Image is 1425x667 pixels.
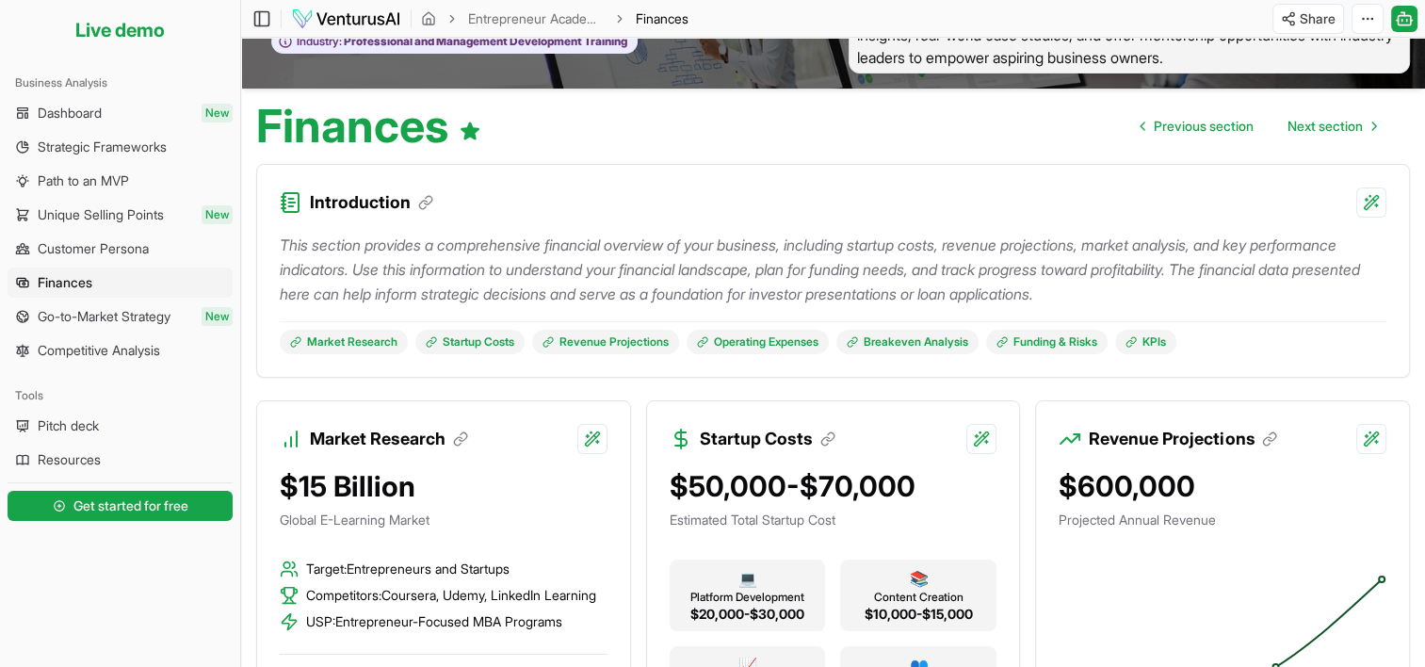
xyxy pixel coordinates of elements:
[310,426,468,452] h3: Market Research
[865,605,973,624] span: $10,000-$15,000
[38,138,167,156] span: Strategic Frameworks
[8,335,233,366] a: Competitive Analysis
[8,234,233,264] a: Customer Persona
[202,104,233,122] span: New
[532,330,679,354] a: Revenue Projections
[8,301,233,332] a: Go-to-Market StrategyNew
[310,189,433,216] h3: Introduction
[202,307,233,326] span: New
[986,330,1108,354] a: Funding & Risks
[8,445,233,475] a: Resources
[38,239,149,258] span: Customer Persona
[280,233,1386,306] p: This section provides a comprehensive financial overview of your business, including startup cost...
[1059,511,1386,529] p: Projected Annual Revenue
[291,8,401,30] img: logo
[342,34,627,49] span: Professional and Management Development Training
[38,307,170,326] span: Go-to-Market Strategy
[1059,469,1386,503] div: $600,000
[306,612,562,631] span: USP: Entrepreneur-Focused MBA Programs
[1125,107,1391,145] nav: pagination
[38,450,101,469] span: Resources
[874,590,963,605] span: Content Creation
[8,98,233,128] a: DashboardNew
[280,511,607,529] p: Global E-Learning Market
[8,491,233,521] button: Get started for free
[670,511,997,529] p: Estimated Total Startup Cost
[8,166,233,196] a: Path to an MVP
[202,205,233,224] span: New
[1300,9,1336,28] span: Share
[256,104,481,149] h1: Finances
[687,330,829,354] a: Operating Expenses
[1272,107,1391,145] a: Go to next page
[690,605,804,624] span: $20,000-$30,000
[73,496,188,515] span: Get started for free
[8,411,233,441] a: Pitch deck
[280,469,607,503] div: $15 Billion
[8,487,233,525] a: Get started for free
[38,416,99,435] span: Pitch deck
[297,34,342,49] span: Industry:
[280,330,408,354] a: Market Research
[1125,107,1269,145] a: Go to previous page
[415,330,525,354] a: Startup Costs
[468,9,604,28] a: Entrepreneur Academy
[1287,117,1363,136] span: Next section
[1154,117,1254,136] span: Previous section
[1272,4,1344,34] button: Share
[636,9,688,28] span: Finances
[636,10,688,26] span: Finances
[271,29,638,55] button: Industry:Professional and Management Development Training
[8,268,233,298] a: Finances
[38,171,129,190] span: Path to an MVP
[8,200,233,230] a: Unique Selling PointsNew
[700,426,835,452] h3: Startup Costs
[1115,330,1176,354] a: KPIs
[670,469,997,503] div: $50,000-$70,000
[38,205,164,224] span: Unique Selling Points
[306,560,510,578] span: Target: Entrepreneurs and Startups
[8,381,233,411] div: Tools
[38,273,92,292] span: Finances
[836,330,979,354] a: Breakeven Analysis
[690,590,804,605] span: Platform Development
[8,132,233,162] a: Strategic Frameworks
[8,68,233,98] div: Business Analysis
[38,341,160,360] span: Competitive Analysis
[421,9,688,28] nav: breadcrumb
[738,567,757,590] span: 💻
[909,567,928,590] span: 📚
[1089,426,1277,452] h3: Revenue Projections
[38,104,102,122] span: Dashboard
[306,586,596,605] span: Competitors: Coursera, Udemy, LinkedIn Learning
